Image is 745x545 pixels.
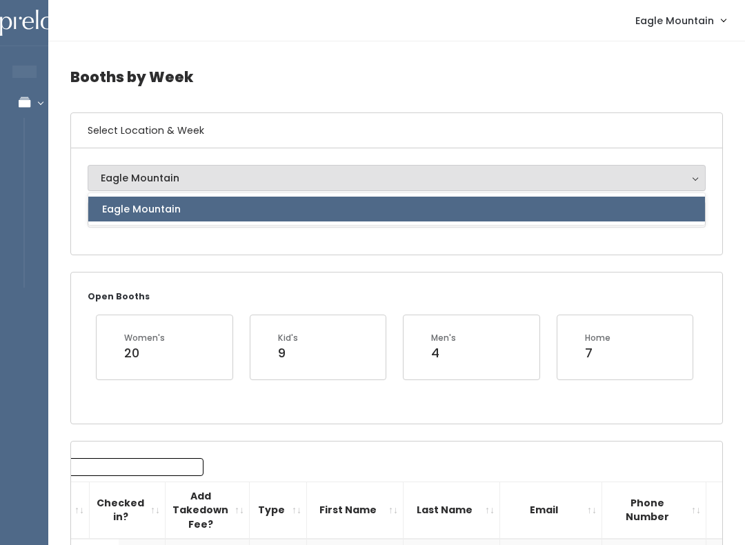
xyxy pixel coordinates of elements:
[585,344,610,362] div: 7
[278,344,298,362] div: 9
[71,113,722,148] h6: Select Location & Week
[307,482,404,539] th: First Name: activate to sort column ascending
[101,170,693,186] div: Eagle Mountain
[431,344,456,362] div: 4
[124,332,165,344] div: Women's
[28,458,203,476] input: Search:
[70,58,723,96] h4: Booths by Week
[622,6,739,35] a: Eagle Mountain
[88,290,150,302] small: Open Booths
[166,482,250,539] th: Add Takedown Fee?: activate to sort column ascending
[88,165,706,191] button: Eagle Mountain
[250,482,307,539] th: Type: activate to sort column ascending
[635,13,714,28] span: Eagle Mountain
[602,482,706,539] th: Phone Number: activate to sort column ascending
[278,332,298,344] div: Kid's
[404,482,500,539] th: Last Name: activate to sort column ascending
[102,201,181,217] span: Eagle Mountain
[585,332,610,344] div: Home
[431,332,456,344] div: Men's
[500,482,602,539] th: Email: activate to sort column ascending
[124,344,165,362] div: 20
[90,482,166,539] th: Checked in?: activate to sort column ascending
